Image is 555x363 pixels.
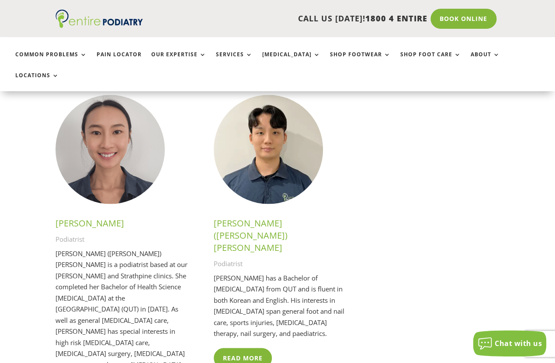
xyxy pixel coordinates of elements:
[15,51,87,70] a: Common Problems
[214,272,347,339] p: [PERSON_NAME] has a Bachelor of [MEDICAL_DATA] from QUT and is fluent in both Korean and English....
[495,339,542,348] span: Chat with us
[151,51,206,70] a: Our Expertise
[365,13,427,24] span: 1800 4 ENTIRE
[400,51,461,70] a: Shop Foot Care
[55,217,189,233] h3: [PERSON_NAME]
[262,51,320,70] a: [MEDICAL_DATA]
[55,21,143,30] a: Entire Podiatry
[473,330,546,356] button: Chat with us
[55,10,143,28] img: logo (1)
[214,95,323,204] img: Joe (Hak Joo) Kim
[330,51,391,70] a: Shop Footwear
[214,258,347,272] p: Podiatrist
[15,72,59,91] a: Locations
[155,13,427,24] p: CALL US [DATE]!
[97,51,142,70] a: Pain Locator
[55,233,189,248] p: Podiatrist
[55,95,165,204] img: Jesslyn Kee
[430,9,496,29] a: Book Online
[216,51,253,70] a: Services
[214,217,347,258] h3: [PERSON_NAME] ([PERSON_NAME]) [PERSON_NAME]
[471,51,500,70] a: About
